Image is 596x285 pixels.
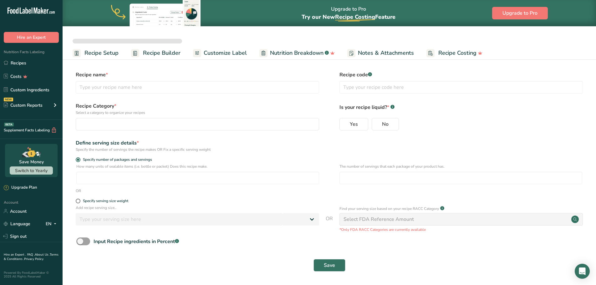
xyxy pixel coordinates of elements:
[339,206,439,211] p: Find your serving size based on your recipe RACC Category
[83,199,128,203] div: Specify serving size weight
[4,218,30,229] a: Language
[259,46,335,60] a: Nutrition Breakdown
[76,81,319,94] input: Type your recipe name here
[15,168,48,174] span: Switch to Yearly
[10,166,53,175] button: Switch to Yearly
[326,215,333,232] span: OR
[302,13,395,21] span: Try our New Feature
[4,252,59,261] a: Terms & Conditions .
[438,49,476,57] span: Recipe Costing
[502,9,537,17] span: Upgrade to Pro
[19,159,44,165] div: Save Money
[4,98,13,101] div: NEW
[270,49,323,57] span: Nutrition Breakdown
[339,71,583,79] label: Recipe code
[73,46,119,60] a: Recipe Setup
[76,110,319,115] p: Select a category to organize your recipes
[335,13,375,21] span: Recipe Costing
[339,102,583,111] p: Is your recipe liquid?
[339,81,583,94] input: Type your recipe code here
[492,7,548,19] button: Upgrade to Pro
[76,213,283,226] input: Type your serving size here
[46,220,59,227] div: EN
[35,252,50,257] a: About Us .
[426,46,482,60] a: Recipe Costing
[339,227,583,232] p: *Only FDA RACC Categories are currently available
[80,157,152,162] span: Specify number of packages and servings
[94,238,179,245] div: Input Recipe ingredients in Percent
[131,46,181,60] a: Recipe Builder
[76,147,319,152] div: Specify the number of servings the recipe makes OR Fix a specific serving weight
[4,185,37,191] div: Upgrade Plan
[313,259,345,272] button: Save
[575,264,590,279] div: Open Intercom Messenger
[27,252,35,257] a: FAQ .
[76,188,81,194] div: OR
[344,216,414,223] div: Select FDA Reference Amount
[4,252,26,257] a: Hire an Expert .
[4,102,43,109] div: Custom Reports
[382,121,389,127] span: No
[76,102,319,115] label: Recipe Category
[339,164,582,169] p: The number of servings that each package of your product has.
[76,205,319,211] p: Add recipe serving size..
[350,121,358,127] span: Yes
[193,46,247,60] a: Customize Label
[324,262,335,269] span: Save
[24,257,43,261] a: Privacy Policy
[76,71,319,79] label: Recipe name
[204,49,247,57] span: Customize Label
[143,49,181,57] span: Recipe Builder
[358,49,414,57] span: Notes & Attachments
[4,271,59,278] div: Powered By FoodLabelMaker © 2025 All Rights Reserved
[4,123,14,126] div: BETA
[76,139,319,147] div: Define serving size details
[302,0,395,26] div: Upgrade to Pro
[4,32,59,43] button: Hire an Expert
[347,46,414,60] a: Notes & Attachments
[76,164,319,169] p: How many units of sealable items (i.e. bottle or packet) Does this recipe make.
[84,49,119,57] span: Recipe Setup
